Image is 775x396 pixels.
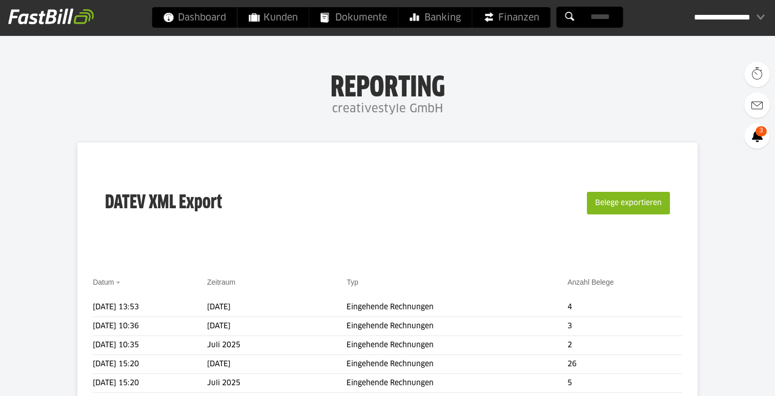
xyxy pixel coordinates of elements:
td: Juli 2025 [207,374,346,393]
a: Kunden [238,7,309,28]
td: Eingehende Rechnungen [346,374,567,393]
a: Anzahl Belege [567,278,614,286]
span: Finanzen [484,7,539,28]
a: Dashboard [152,7,237,28]
img: fastbill_logo_white.png [8,8,94,25]
td: Eingehende Rechnungen [346,317,567,336]
td: 5 [567,374,682,393]
a: Typ [346,278,358,286]
td: Eingehende Rechnungen [346,355,567,374]
td: Eingehende Rechnungen [346,298,567,317]
span: Dashboard [164,7,226,28]
td: [DATE] 10:36 [93,317,207,336]
a: Dokumente [310,7,398,28]
td: Eingehende Rechnungen [346,336,567,355]
td: [DATE] [207,317,346,336]
td: [DATE] [207,355,346,374]
a: Banking [399,7,472,28]
a: 3 [744,123,770,149]
a: Finanzen [473,7,550,28]
button: Belege exportieren [587,192,670,214]
td: 2 [567,336,682,355]
span: Dokumente [321,7,387,28]
td: [DATE] 10:35 [93,336,207,355]
img: sort_desc.gif [116,282,123,284]
h3: DATEV XML Export [105,170,222,236]
td: 3 [567,317,682,336]
td: [DATE] 15:20 [93,374,207,393]
td: 4 [567,298,682,317]
span: Kunden [249,7,298,28]
td: [DATE] 15:20 [93,355,207,374]
a: Zeitraum [207,278,235,286]
td: 26 [567,355,682,374]
h1: Reporting [103,72,672,99]
a: Datum [93,278,114,286]
span: Banking [410,7,461,28]
td: [DATE] [207,298,346,317]
span: 3 [756,126,767,136]
iframe: Öffnet ein Widget, in dem Sie weitere Informationen finden [695,365,765,391]
td: [DATE] 13:53 [93,298,207,317]
td: Juli 2025 [207,336,346,355]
